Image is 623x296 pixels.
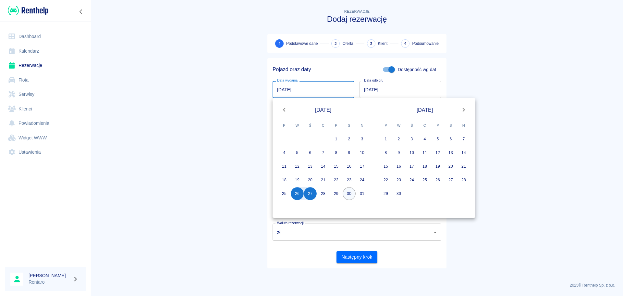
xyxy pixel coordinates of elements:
[278,146,291,159] button: 4
[29,279,70,286] p: Rentaro
[379,174,392,187] button: 22
[279,40,280,47] span: 1
[291,187,304,200] button: 26
[5,29,86,44] a: Dashboard
[344,9,370,13] span: Rezerwacje
[370,40,373,47] span: 3
[418,174,431,187] button: 25
[398,66,436,73] span: Dostępność wg dat
[431,133,444,146] button: 5
[304,174,317,187] button: 20
[5,145,86,160] a: Ustawienia
[330,174,343,187] button: 22
[76,7,86,16] button: Zwiń nawigację
[393,119,405,132] span: wtorek
[317,174,330,187] button: 21
[356,133,369,146] button: 3
[343,119,355,132] span: sobota
[5,44,86,58] a: Kalendarz
[291,146,304,159] button: 5
[273,224,441,241] div: zł
[291,119,303,132] span: wtorek
[457,103,470,116] button: Next month
[406,119,418,132] span: środa
[5,87,86,102] a: Serwisy
[5,131,86,145] a: Widget WWW
[412,41,439,46] span: Podsumowanie
[445,119,457,132] span: sobota
[458,119,470,132] span: niedziela
[418,160,431,173] button: 18
[273,81,354,98] input: DD.MM.YYYY
[431,146,444,159] button: 12
[360,81,441,98] input: DD.MM.YYYY
[343,146,356,159] button: 9
[330,187,343,200] button: 29
[343,160,356,173] button: 16
[457,133,470,146] button: 7
[419,119,431,132] span: czwartek
[356,174,369,187] button: 24
[379,160,392,173] button: 15
[457,146,470,159] button: 14
[277,78,298,83] label: Data wydania
[99,282,615,288] p: 2025 © Renthelp Sp. z o.o.
[444,174,457,187] button: 27
[417,106,433,114] span: [DATE]
[330,160,343,173] button: 15
[29,272,70,279] h6: [PERSON_NAME]
[335,40,337,47] span: 2
[304,160,317,173] button: 13
[405,146,418,159] button: 10
[444,160,457,173] button: 20
[392,187,405,200] button: 30
[379,146,392,159] button: 8
[405,174,418,187] button: 24
[343,187,356,200] button: 30
[330,146,343,159] button: 8
[273,66,311,73] h5: Pojazd oraz daty
[304,119,316,132] span: środa
[5,73,86,87] a: Flota
[278,160,291,173] button: 11
[330,119,342,132] span: piątek
[278,174,291,187] button: 18
[278,103,291,116] button: Previous month
[356,187,369,200] button: 31
[8,5,48,16] img: Renthelp logo
[291,160,304,173] button: 12
[418,146,431,159] button: 11
[286,41,318,46] span: Podstawowe dane
[378,41,388,46] span: Klient
[317,146,330,159] button: 7
[277,221,304,225] label: Waluta rezerwacji
[380,119,392,132] span: poniedziałek
[457,174,470,187] button: 28
[315,106,331,114] span: [DATE]
[431,160,444,173] button: 19
[5,58,86,73] a: Rezerwacje
[392,174,405,187] button: 23
[405,133,418,146] button: 3
[267,15,446,24] h3: Dodaj rezerwację
[5,5,48,16] a: Renthelp logo
[278,119,290,132] span: poniedziałek
[418,133,431,146] button: 4
[444,133,457,146] button: 6
[392,133,405,146] button: 2
[356,146,369,159] button: 10
[336,251,378,263] button: Następny krok
[5,102,86,116] a: Klienci
[356,160,369,173] button: 17
[444,146,457,159] button: 13
[392,146,405,159] button: 9
[457,160,470,173] button: 21
[317,187,330,200] button: 28
[379,133,392,146] button: 1
[342,41,353,46] span: Oferta
[5,116,86,131] a: Powiadomienia
[404,40,407,47] span: 4
[304,146,317,159] button: 6
[330,133,343,146] button: 1
[343,133,356,146] button: 2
